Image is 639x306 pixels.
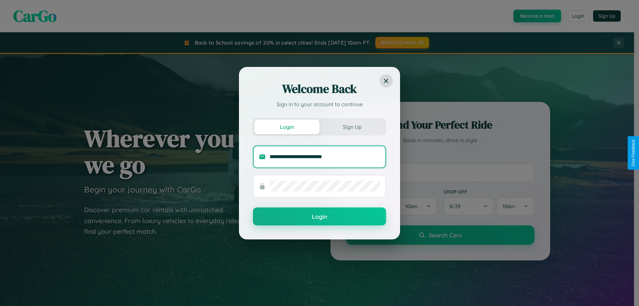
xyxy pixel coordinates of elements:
[319,120,385,134] button: Sign Up
[253,81,386,97] h2: Welcome Back
[254,120,319,134] button: Login
[631,140,636,166] div: Give Feedback
[253,100,386,108] p: Sign in to your account to continue
[253,207,386,225] button: Login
